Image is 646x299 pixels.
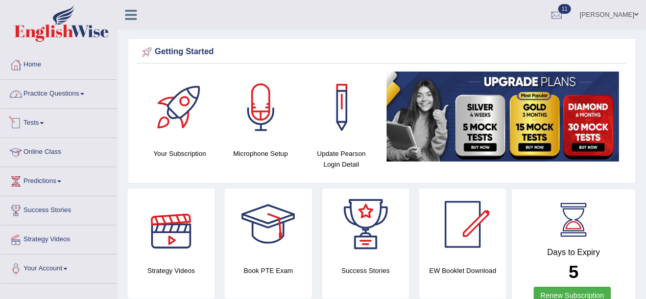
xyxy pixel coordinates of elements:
[306,148,376,170] h4: Update Pearson Login Detail
[139,44,624,60] div: Getting Started
[1,196,117,222] a: Success Stories
[1,138,117,164] a: Online Class
[419,265,506,276] h4: EW Booklet Download
[1,225,117,251] a: Strategy Videos
[225,265,312,276] h4: Book PTE Exam
[558,4,571,14] span: 11
[1,80,117,105] a: Practice Questions
[1,167,117,193] a: Predictions
[1,255,117,280] a: Your Account
[1,109,117,134] a: Tests
[387,72,619,162] img: small5.jpg
[128,265,214,276] h4: Strategy Videos
[1,51,117,76] a: Home
[523,248,624,257] h4: Days to Expiry
[568,262,578,282] b: 5
[322,265,409,276] h4: Success Stories
[145,148,215,159] h4: Your Subscription
[225,148,296,159] h4: Microphone Setup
